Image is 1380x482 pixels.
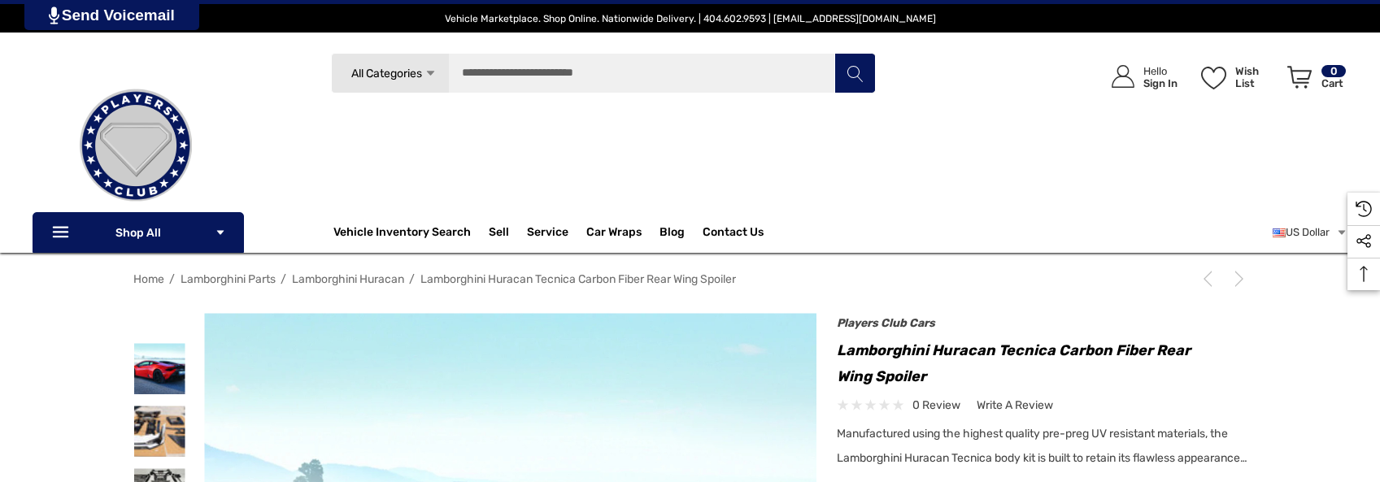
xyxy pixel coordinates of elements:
[1143,77,1178,89] p: Sign In
[133,272,164,286] a: Home
[54,64,217,227] img: Players Club | Cars For Sale
[586,225,642,243] span: Car Wraps
[134,343,185,394] img: Lamborghini Huracan Tecnica Carbon Fiber Rear Wing Spoiler
[1321,65,1346,77] p: 0
[1143,65,1178,77] p: Hello
[445,13,936,24] span: Vehicle Marketplace. Shop Online. Nationwide Delivery. | 404.602.9593 | [EMAIL_ADDRESS][DOMAIN_NAME]
[1225,271,1247,287] a: Next
[424,67,437,80] svg: Icon Arrow Down
[420,272,736,286] a: Lamborghini Huracan Tecnica Carbon Fiber Rear Wing Spoiler
[977,398,1053,413] span: Write a Review
[703,225,764,243] a: Contact Us
[834,53,875,93] button: Search
[49,7,59,24] img: PjwhLS0gR2VuZXJhdG9yOiBHcmF2aXQuaW8gLS0+PHN2ZyB4bWxucz0iaHR0cDovL3d3dy53My5vcmcvMjAwMC9zdmciIHhtb...
[1235,65,1278,89] p: Wish List
[837,316,935,330] a: Players Club Cars
[912,395,960,415] span: 0 review
[837,337,1247,389] h1: Lamborghini Huracan Tecnica Carbon Fiber Rear Wing Spoiler
[1273,216,1347,249] a: USD
[331,53,449,93] a: All Categories Icon Arrow Down Icon Arrow Up
[1201,67,1226,89] svg: Wish List
[1280,49,1347,112] a: Cart with 0 items
[1112,65,1134,88] svg: Icon User Account
[33,212,244,253] p: Shop All
[1093,49,1186,105] a: Sign in
[586,216,660,249] a: Car Wraps
[181,272,276,286] a: Lamborghini Parts
[977,395,1053,415] a: Write a Review
[527,225,568,243] a: Service
[215,227,226,238] svg: Icon Arrow Down
[351,67,422,80] span: All Categories
[1347,266,1380,282] svg: Top
[1356,233,1372,250] svg: Social Media
[1287,66,1312,89] svg: Review Your Cart
[1194,49,1280,105] a: Wish List Wish List
[1321,77,1346,89] p: Cart
[489,216,527,249] a: Sell
[292,272,404,286] a: Lamborghini Huracan
[1356,201,1372,217] svg: Recently Viewed
[333,225,471,243] a: Vehicle Inventory Search
[489,225,509,243] span: Sell
[837,427,1247,465] span: Manufactured using the highest quality pre-preg UV resistant materials, the Lamborghini Huracan T...
[660,225,685,243] a: Blog
[134,406,185,457] img: Lamborghini Huracan Tecnica Carbon Fiber Rear Wing Spoiler
[50,224,75,242] svg: Icon Line
[133,265,1247,293] nav: Breadcrumb
[1199,271,1222,287] a: Previous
